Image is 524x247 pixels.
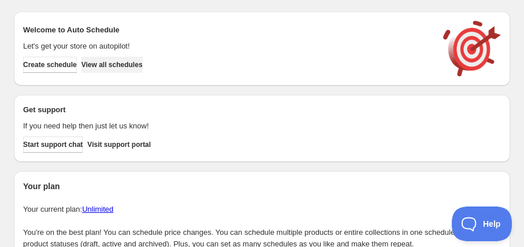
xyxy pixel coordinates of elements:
[23,120,432,132] p: If you need help then just let us know!
[452,207,512,241] iframe: Toggle Customer Support
[82,205,113,213] a: Unlimited
[23,180,501,192] h2: Your plan
[23,40,432,52] p: Let's get your store on autopilot!
[87,140,151,149] span: Visit support portal
[23,60,77,69] span: Create schedule
[87,137,151,153] a: Visit support portal
[23,24,432,36] h2: Welcome to Auto Schedule
[23,57,77,73] button: Create schedule
[81,57,143,73] button: View all schedules
[23,140,83,149] span: Start support chat
[23,137,83,153] a: Start support chat
[23,104,432,116] h2: Get support
[23,204,501,215] p: Your current plan:
[81,60,143,69] span: View all schedules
